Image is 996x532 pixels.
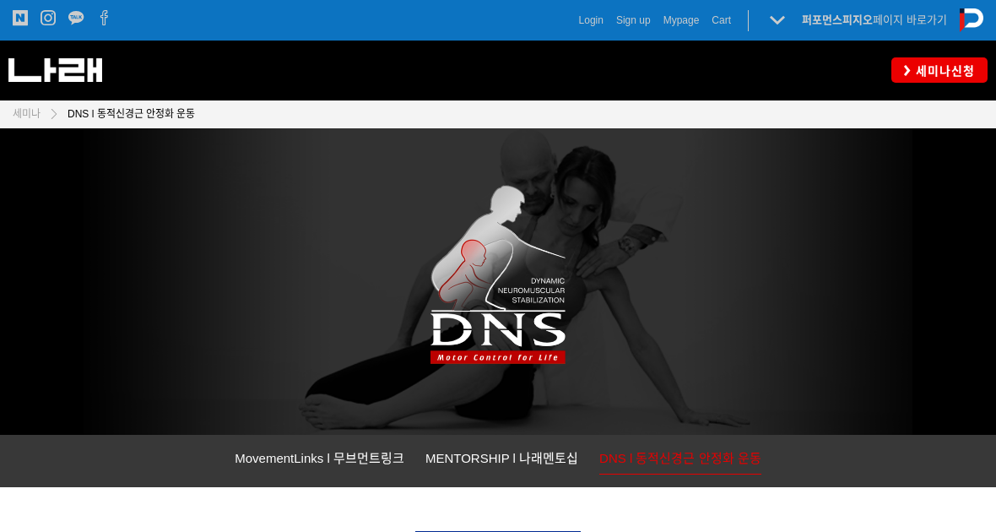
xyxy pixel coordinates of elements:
[911,62,975,79] span: 세미나신청
[663,12,700,29] a: Mypage
[599,448,761,475] a: DNS l 동적신경근 안정화 운동
[425,451,578,465] span: MENTORSHIP l 나래멘토십
[235,451,404,465] span: MovementLinks l 무브먼트링크
[802,14,947,26] a: 퍼포먼스피지오페이지 바로가기
[68,108,195,120] span: DNS l 동적신경근 안정화 운동
[616,12,651,29] a: Sign up
[891,57,988,82] a: 세미나신청
[235,448,404,474] a: MovementLinks l 무브먼트링크
[13,106,41,122] a: 세미나
[13,108,41,120] span: 세미나
[712,12,731,29] a: Cart
[59,106,195,122] a: DNS l 동적신경근 안정화 운동
[599,451,761,465] span: DNS l 동적신경근 안정화 운동
[425,448,578,474] a: MENTORSHIP l 나래멘토십
[579,12,604,29] a: Login
[802,14,873,26] strong: 퍼포먼스피지오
